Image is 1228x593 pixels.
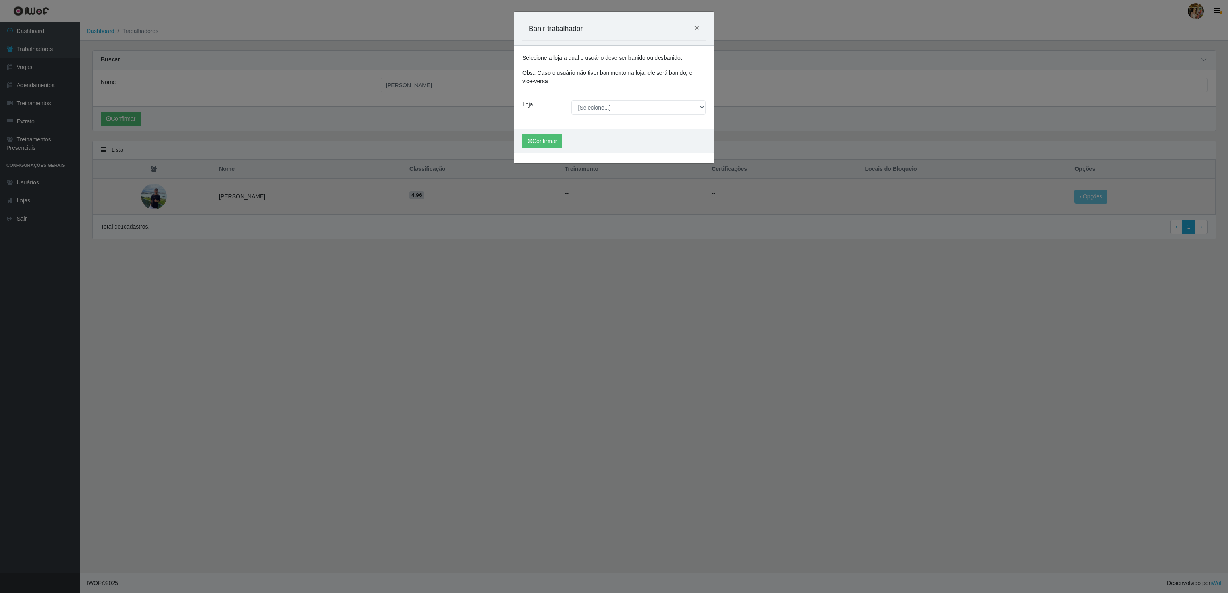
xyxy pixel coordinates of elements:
[522,134,562,148] button: Confirmar
[522,54,706,62] p: Selecione a loja a qual o usuário deve ser banido ou desbanido.
[688,17,706,38] button: Close
[522,69,706,86] p: Obs.: Caso o usuário não tiver banimento na loja, ele será banido, e vice-versa.
[529,23,583,34] h5: Banir trabalhador
[522,100,533,109] label: Loja
[694,23,699,32] span: ×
